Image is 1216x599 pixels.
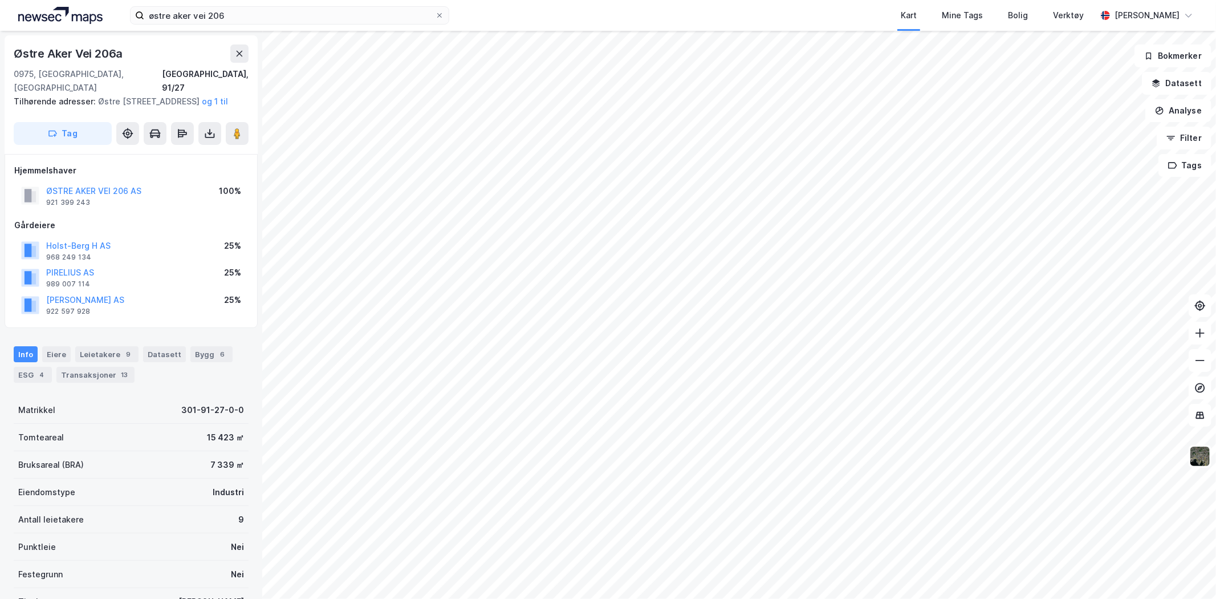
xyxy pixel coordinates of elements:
div: 989 007 114 [46,280,90,289]
div: 6 [217,349,228,360]
div: 4 [36,369,47,381]
div: [PERSON_NAME] [1115,9,1180,22]
button: Filter [1157,127,1211,149]
div: Østre Aker Vei 206a [14,44,125,63]
div: Kart [901,9,917,22]
div: Tomteareal [18,431,64,444]
div: Nei [231,540,244,554]
iframe: Chat Widget [1159,544,1216,599]
div: [GEOGRAPHIC_DATA], 91/27 [162,67,249,95]
div: 25% [224,239,241,253]
div: Østre [STREET_ADDRESS] [14,95,239,108]
div: 301-91-27-0-0 [181,403,244,417]
div: 100% [219,184,241,198]
div: 922 597 928 [46,307,90,316]
button: Analyse [1145,99,1211,122]
div: 7 339 ㎡ [210,458,244,472]
input: Søk på adresse, matrikkel, gårdeiere, leietakere eller personer [144,7,435,24]
div: 968 249 134 [46,253,91,262]
div: 0975, [GEOGRAPHIC_DATA], [GEOGRAPHIC_DATA] [14,67,162,95]
button: Tags [1158,154,1211,177]
div: 9 [238,513,244,527]
div: Industri [213,485,244,499]
div: 25% [224,293,241,307]
div: Nei [231,568,244,581]
div: Bolig [1008,9,1028,22]
div: Verktøy [1053,9,1084,22]
div: 25% [224,266,241,280]
div: Hjemmelshaver [14,164,248,177]
div: Bruksareal (BRA) [18,458,84,472]
div: 13 [119,369,130,381]
div: Kontrollprogram for chat [1159,544,1216,599]
div: Festegrunn [18,568,63,581]
button: Datasett [1142,72,1211,95]
div: Datasett [143,346,186,362]
img: 9k= [1189,446,1211,467]
div: Punktleie [18,540,56,554]
button: Bokmerker [1134,44,1211,67]
div: Matrikkel [18,403,55,417]
div: Eiendomstype [18,485,75,499]
div: 921 399 243 [46,198,90,207]
span: Tilhørende adresser: [14,96,98,106]
div: Bygg [190,346,233,362]
img: logo.a4113a55bc3d86da70a041830d287a7e.svg [18,7,103,24]
div: 9 [123,349,134,360]
div: Gårdeiere [14,218,248,232]
div: Antall leietakere [18,513,84,527]
div: Leietakere [75,346,139,362]
button: Tag [14,122,112,145]
div: Transaksjoner [56,367,135,383]
div: Eiere [42,346,71,362]
div: Mine Tags [942,9,983,22]
div: 15 423 ㎡ [207,431,244,444]
div: ESG [14,367,52,383]
div: Info [14,346,38,362]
